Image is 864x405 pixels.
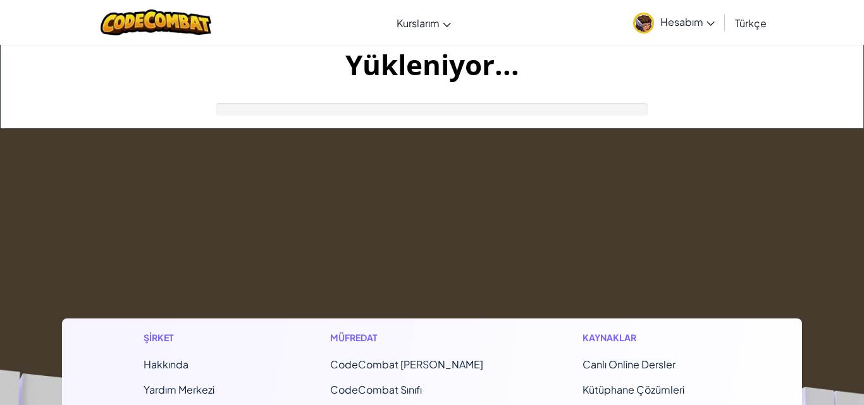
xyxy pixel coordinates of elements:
[660,15,715,28] span: Hesabım
[144,331,240,344] h1: Şirket
[101,9,211,35] img: CodeCombat logo
[735,16,767,30] span: Türkçe
[633,13,654,33] img: avatar
[1,45,863,84] h1: Yükleniyor...
[330,383,422,396] a: CodeCombat Sınıfı
[330,358,483,371] span: CodeCombat [PERSON_NAME]
[729,6,773,40] a: Türkçe
[390,6,457,40] a: Kurslarım
[144,358,188,371] a: Hakkında
[144,383,214,396] a: Yardım Merkezi
[627,3,721,42] a: Hesabım
[583,331,721,344] h1: Kaynaklar
[583,383,684,396] a: Kütüphane Çözümleri
[397,16,440,30] span: Kurslarım
[583,358,676,371] a: Canlı Online Dersler
[330,331,491,344] h1: Müfredat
